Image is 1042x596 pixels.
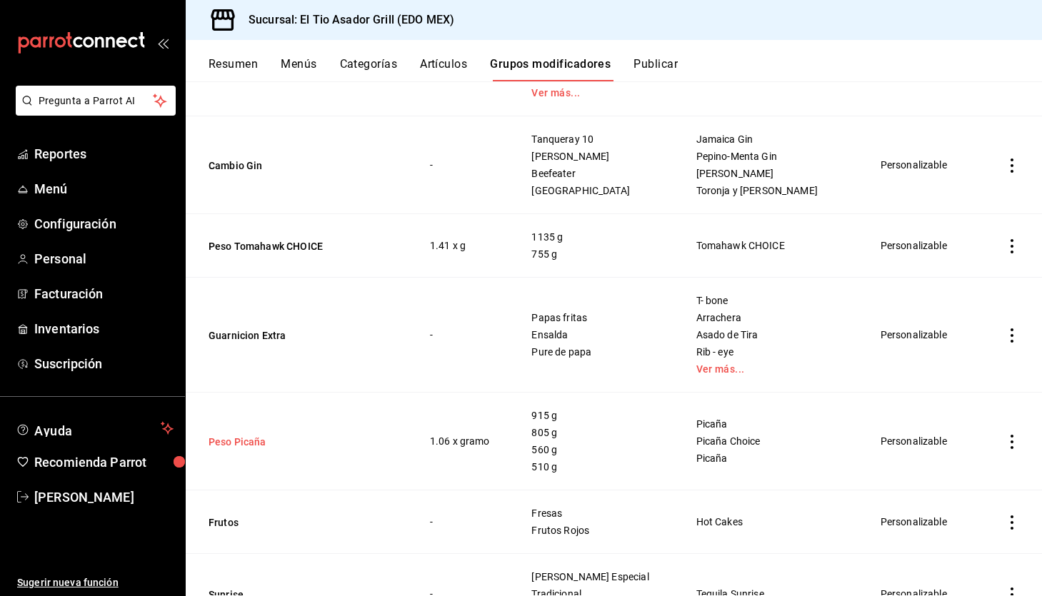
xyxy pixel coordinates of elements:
td: - [413,116,514,213]
button: Pregunta a Parrot AI [16,86,176,116]
button: actions [1005,158,1019,173]
span: Tomahawk CHOICE [696,241,846,251]
button: Grupos modificadores [490,57,611,81]
td: Personalizable [863,277,982,392]
a: Ver más... [531,88,660,98]
span: 915 g [531,410,660,420]
span: Inventarios [34,319,174,338]
span: Asado de Tira [696,330,846,340]
button: Peso Picaña [209,435,380,449]
td: - [413,277,514,392]
span: Configuración [34,214,174,233]
button: actions [1005,435,1019,449]
span: Personal [34,249,174,268]
span: 755 g [531,249,660,259]
span: Picaña Choice [696,436,846,446]
span: Frutos Rojos [531,525,660,535]
span: Picaña [696,419,846,429]
div: navigation tabs [209,57,1042,81]
span: Toronja y [PERSON_NAME] [696,186,846,196]
span: Ensalda [531,330,660,340]
span: Papas fritas [531,313,660,323]
span: [GEOGRAPHIC_DATA] [531,186,660,196]
span: Pure de papa [531,347,660,357]
button: Categorías [340,57,398,81]
span: 510 g [531,462,660,472]
span: Pregunta a Parrot AI [39,94,154,108]
button: actions [1005,239,1019,253]
span: 805 g [531,428,660,438]
button: Peso Tomahawk CHOICE [209,239,380,253]
h3: Sucursal: El Tio Asador Grill (EDO MEX) [237,11,454,29]
button: open_drawer_menu [157,37,169,49]
span: Pepino-Menta Gin [696,151,846,161]
td: Personalizable [863,392,982,490]
td: 1.06 x gramo [413,392,514,490]
button: Menús [281,57,316,81]
span: Facturación [34,284,174,303]
button: Resumen [209,57,258,81]
td: - [413,490,514,553]
span: Fresas [531,508,660,518]
span: Suscripción [34,354,174,373]
span: Tanqueray 10 [531,134,660,144]
span: Rib - eye [696,347,846,357]
button: Cambio Gin [209,158,380,173]
span: Beefeater [531,168,660,178]
span: Reportes [34,144,174,163]
span: Ayuda [34,420,155,437]
span: [PERSON_NAME] [34,488,174,507]
span: [PERSON_NAME] [531,151,660,161]
span: T- bone [696,296,846,305]
span: Jamaica Gin [696,134,846,144]
span: Recomienda Parrot [34,453,174,472]
td: Personalizable [863,213,982,277]
a: Ver más... [696,364,846,374]
span: Hot Cakes [696,517,846,527]
span: Arrachera [696,313,846,323]
span: Sugerir nueva función [17,575,174,590]
td: 1.41 x g [413,213,514,277]
span: [PERSON_NAME] Especial [531,572,660,582]
span: 1135 g [531,232,660,242]
span: Picaña [696,453,846,463]
td: Personalizable [863,116,982,213]
button: actions [1005,515,1019,530]
td: Personalizable [863,490,982,553]
button: Artículos [420,57,467,81]
span: 560 g [531,445,660,455]
span: [PERSON_NAME] [696,168,846,178]
button: Guarnicion Extra [209,328,380,343]
button: Publicar [633,57,678,81]
a: Pregunta a Parrot AI [10,103,176,118]
span: Menú [34,179,174,198]
button: Frutos [209,515,380,530]
button: actions [1005,328,1019,343]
